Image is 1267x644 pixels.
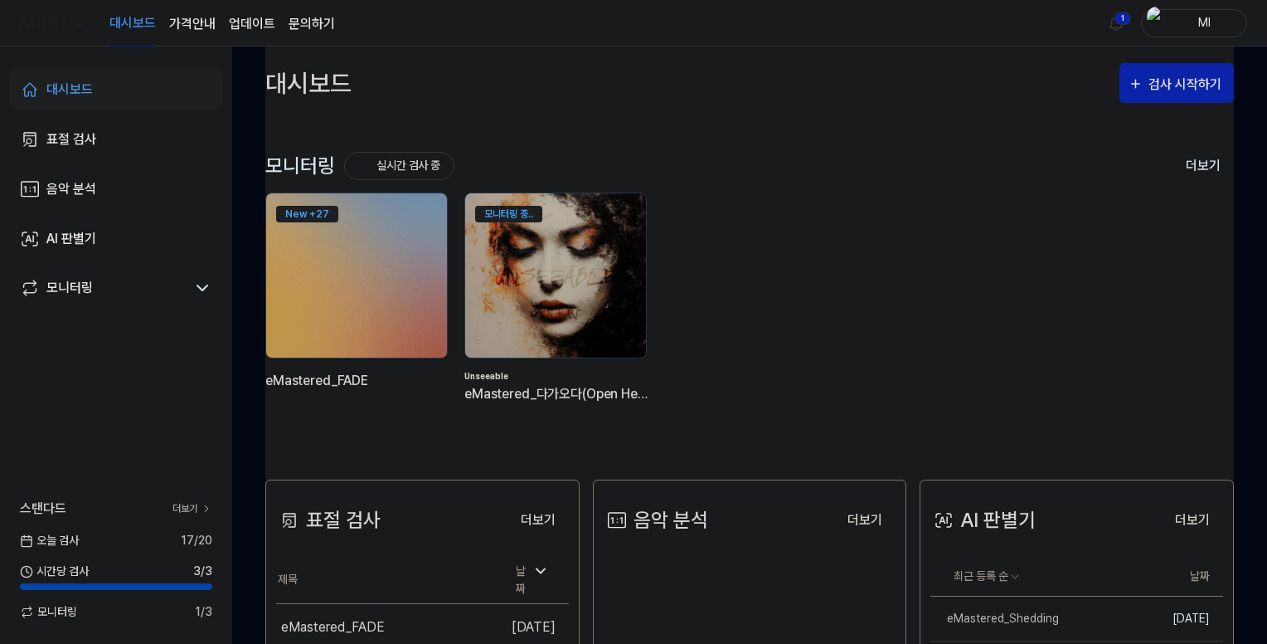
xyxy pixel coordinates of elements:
a: 음악 분석 [10,169,222,209]
span: 1 / 3 [195,603,212,621]
a: New +27backgroundIamgeeMastered_FADE [265,193,451,430]
div: 검사 시작하기 [1148,74,1226,95]
div: 대시보드 [46,80,93,100]
button: 알림1 [1103,10,1129,37]
img: backgroundIamge [465,193,646,358]
img: monitoring Icon [353,159,367,173]
div: eMastered_FADE [281,617,385,637]
div: AI 판별기 [46,229,96,249]
th: 제목 [276,557,496,604]
div: 표절 검사 [46,129,96,149]
div: 모니터링 중.. [475,206,542,222]
a: 업데이트 [229,14,275,34]
a: 모니터링 중..backgroundIamgeUnseeableeMastered_다가오다(Open Heart) [464,193,650,430]
button: profileMl [1141,9,1247,37]
img: 알림 [1106,13,1126,33]
td: [DATE] [1127,597,1223,642]
div: 모니터링 [46,278,93,298]
div: AI 판별기 [930,505,1036,535]
div: 음악 분석 [604,505,708,535]
button: 더보기 [507,504,569,537]
a: 문의하기 [289,14,335,34]
button: 더보기 [1172,149,1234,183]
div: 모니터링 [265,152,454,180]
div: 표절 검사 [276,505,381,535]
div: 음악 분석 [46,179,96,199]
span: 오늘 검사 [20,532,79,549]
button: 검사 시작하기 [1119,63,1234,103]
div: 1 [1114,12,1131,25]
div: eMastered_FADE [265,370,451,412]
div: eMastered_다가오다(Open Heart) [464,383,650,405]
a: 대시보드 [10,70,222,110]
span: 3 / 3 [193,563,212,580]
div: New + 27 [276,206,338,222]
div: Ml [1172,13,1236,32]
div: 날짜 [509,558,556,603]
button: 실시간 검사 중 [344,152,454,180]
button: 가격안내 [169,14,216,34]
img: profile [1147,7,1167,40]
th: 날짜 [1127,557,1223,597]
a: AI 판별기 [10,219,222,259]
a: 표절 검사 [10,120,222,159]
span: 시간당 검사 [20,563,89,580]
a: eMastered_Shedding [930,597,1127,641]
button: 더보기 [834,504,896,537]
div: eMastered_Shedding [930,610,1059,627]
a: 대시보드 [109,1,156,46]
button: 더보기 [1162,504,1223,537]
div: 대시보드 [265,63,352,103]
div: Unseeable [464,370,650,383]
span: 모니터링 [20,603,77,621]
a: 모니터링 [20,278,186,298]
a: 더보기 [172,501,212,516]
span: 17 / 20 [181,532,212,549]
img: backgroundIamge [266,193,447,358]
span: 스탠다드 [20,499,66,519]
